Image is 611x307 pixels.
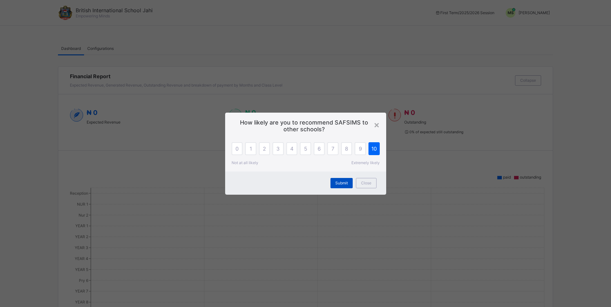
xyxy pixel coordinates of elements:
[335,181,348,185] span: Submit
[351,160,380,165] span: Extremely likely
[276,145,280,152] span: 3
[232,160,258,165] span: Not at all likely
[359,145,362,152] span: 9
[371,145,377,152] span: 10
[290,145,293,152] span: 4
[235,119,377,133] span: How likely are you to recommend SAFSIMS to other schools?
[304,145,307,152] span: 5
[345,145,348,152] span: 8
[331,145,334,152] span: 7
[232,142,243,155] div: 0
[250,145,252,152] span: 1
[318,145,321,152] span: 6
[361,181,371,185] span: Close
[263,145,266,152] span: 2
[374,119,380,130] div: ×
